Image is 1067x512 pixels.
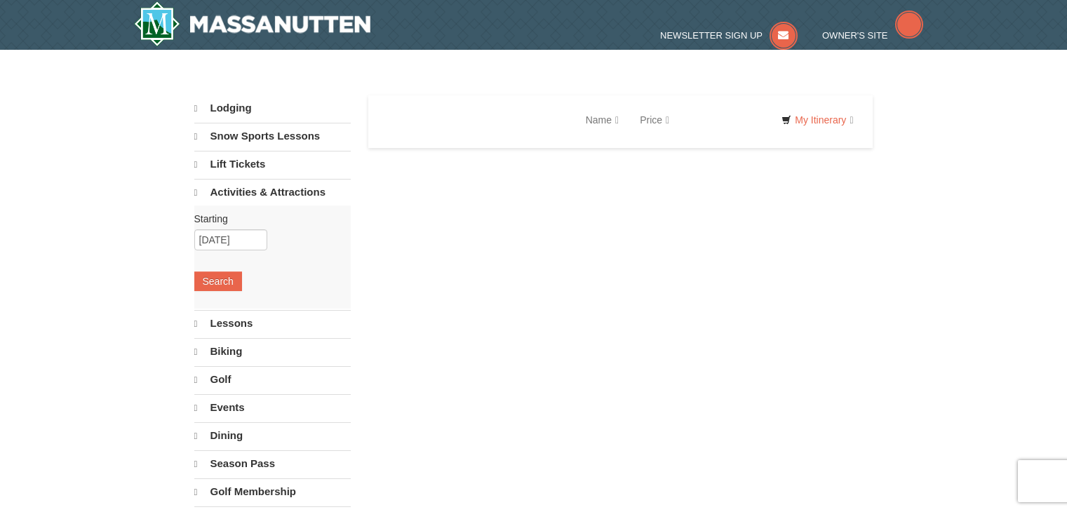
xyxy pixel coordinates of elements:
label: Starting [194,212,340,226]
a: Massanutten Resort [134,1,371,46]
a: Snow Sports Lessons [194,123,351,149]
a: Golf [194,366,351,393]
a: Dining [194,422,351,449]
a: Activities & Attractions [194,179,351,206]
a: Season Pass [194,450,351,477]
span: Owner's Site [822,30,888,41]
a: My Itinerary [772,109,862,130]
a: Biking [194,338,351,365]
a: Owner's Site [822,30,923,41]
a: Name [575,106,629,134]
a: Price [629,106,680,134]
img: Massanutten Resort Logo [134,1,371,46]
a: Lodging [194,95,351,121]
button: Search [194,271,242,291]
a: Events [194,394,351,421]
a: Lessons [194,310,351,337]
span: Newsletter Sign Up [660,30,763,41]
a: Newsletter Sign Up [660,30,798,41]
a: Lift Tickets [194,151,351,177]
a: Golf Membership [194,478,351,505]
